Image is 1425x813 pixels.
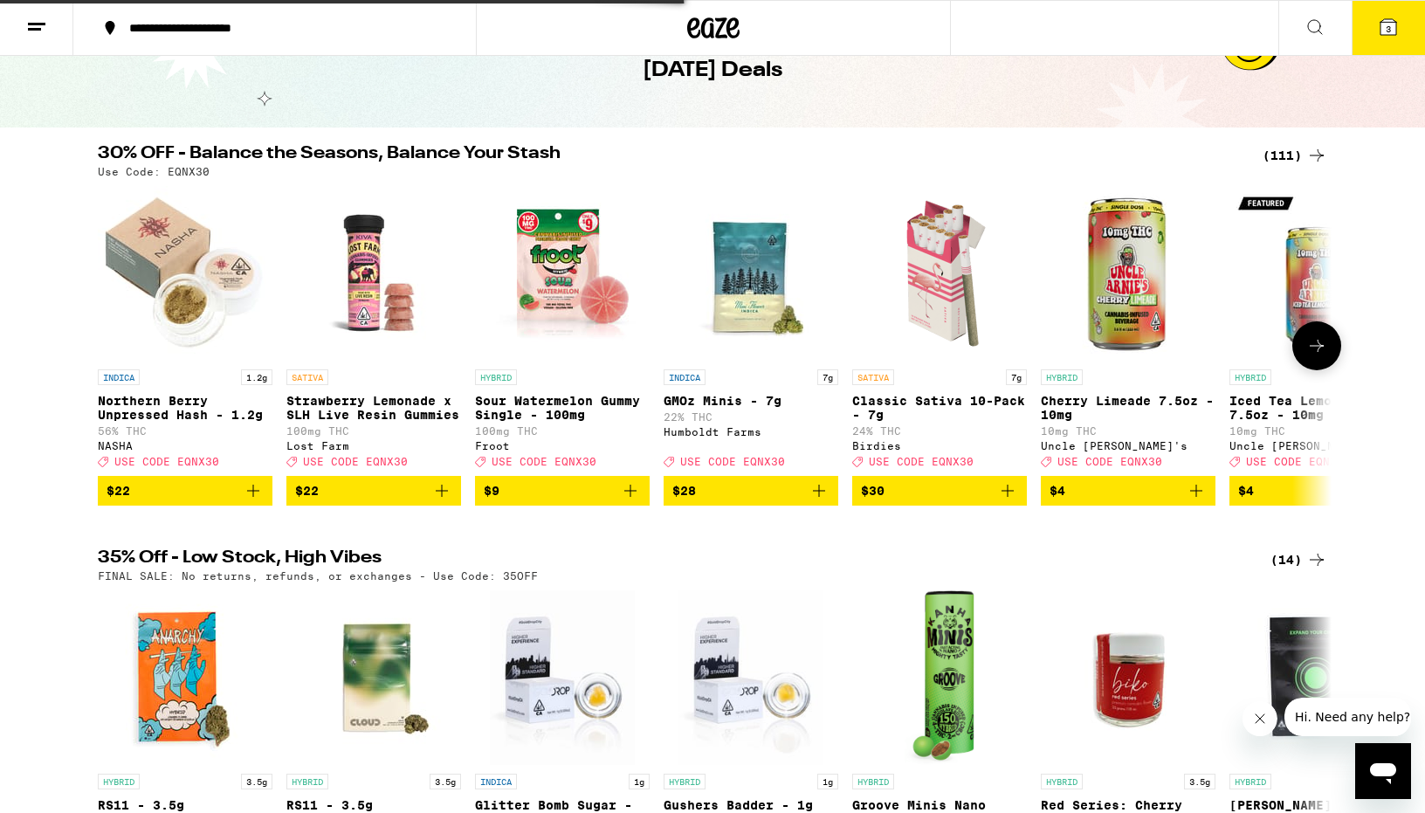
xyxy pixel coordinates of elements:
[303,456,408,467] span: USE CODE EQNX30
[286,476,461,506] button: Add to bag
[664,774,706,789] p: HYBRID
[1041,476,1215,506] button: Add to bag
[1006,369,1027,385] p: 7g
[629,774,650,789] p: 1g
[241,774,272,789] p: 3.5g
[852,440,1027,451] div: Birdies
[664,411,838,423] p: 22% THC
[1057,456,1162,467] span: USE CODE EQNX30
[98,798,272,812] p: RS11 - 3.5g
[107,484,130,498] span: $22
[861,484,885,498] span: $30
[490,590,634,765] img: GoldDrop - Glitter Bomb Sugar - 1g
[98,476,272,506] button: Add to bag
[1041,369,1083,385] p: HYBRID
[852,394,1027,422] p: Classic Sativa 10-Pack - 7g
[1229,590,1404,765] img: Circles Base Camp - Lantz - 7g
[1352,1,1425,55] button: 3
[852,476,1027,506] button: Add to bag
[98,186,272,361] img: NASHA - Northern Berry Unpressed Hash - 1.2g
[286,369,328,385] p: SATIVA
[852,774,894,789] p: HYBRID
[1243,701,1277,736] iframe: Close message
[1229,186,1404,361] img: Uncle Arnie's - Iced Tea Lemonade 7.5oz - 10mg
[1041,440,1215,451] div: Uncle [PERSON_NAME]'s
[475,394,650,422] p: Sour Watermelon Gummy Single - 100mg
[1238,484,1254,498] span: $4
[98,186,272,476] a: Open page for Northern Berry Unpressed Hash - 1.2g from NASHA
[852,425,1027,437] p: 24% THC
[475,440,650,451] div: Froot
[852,186,1027,361] img: Birdies - Classic Sativa 10-Pack - 7g
[241,369,272,385] p: 1.2g
[672,484,696,498] span: $28
[664,798,838,812] p: Gushers Badder - 1g
[1229,394,1404,422] p: Iced Tea Lemonade 7.5oz - 10mg
[852,369,894,385] p: SATIVA
[1041,590,1215,765] img: Biko - Red Series: Cherry Fanta - 3.5g
[1184,774,1215,789] p: 3.5g
[1355,743,1411,799] iframe: Button to launch messaging window
[286,186,461,476] a: Open page for Strawberry Lemonade x SLH Live Resin Gummies from Lost Farm
[114,456,219,467] span: USE CODE EQNX30
[664,476,838,506] button: Add to bag
[98,549,1242,570] h2: 35% Off - Low Stock, High Vibes
[98,425,272,437] p: 56% THC
[1229,798,1404,812] p: [PERSON_NAME] - 7g
[286,440,461,451] div: Lost Farm
[1041,186,1215,476] a: Open page for Cherry Limeade 7.5oz - 10mg from Uncle Arnie's
[98,166,210,177] p: Use Code: EQNX30
[1229,186,1404,476] a: Open page for Iced Tea Lemonade 7.5oz - 10mg from Uncle Arnie's
[98,570,538,582] p: FINAL SALE: No returns, refunds, or exchanges - Use Code: 35OFF
[817,774,838,789] p: 1g
[475,476,650,506] button: Add to bag
[664,186,838,361] img: Humboldt Farms - GMOz Minis - 7g
[1229,369,1271,385] p: HYBRID
[286,186,461,361] img: Lost Farm - Strawberry Lemonade x SLH Live Resin Gummies
[98,590,272,765] img: Anarchy - RS11 - 3.5g
[1229,425,1404,437] p: 10mg THC
[1229,774,1271,789] p: HYBRID
[664,369,706,385] p: INDICA
[492,456,596,467] span: USE CODE EQNX30
[475,186,650,476] a: Open page for Sour Watermelon Gummy Single - 100mg from Froot
[1229,476,1404,506] button: Add to bag
[643,56,782,86] h1: [DATE] Deals
[1229,440,1404,451] div: Uncle [PERSON_NAME]'s
[98,145,1242,166] h2: 30% OFF - Balance the Seasons, Balance Your Stash
[678,590,823,765] img: GoldDrop - Gushers Badder - 1g
[98,440,272,451] div: NASHA
[905,590,974,765] img: Kanha - Groove Minis Nano Chocolate Bites
[286,774,328,789] p: HYBRID
[98,369,140,385] p: INDICA
[664,426,838,438] div: Humboldt Farms
[1263,145,1327,166] a: (111)
[1041,186,1215,361] img: Uncle Arnie's - Cherry Limeade 7.5oz - 10mg
[664,394,838,408] p: GMOz Minis - 7g
[286,590,461,765] img: Cloud - RS11 - 3.5g
[475,425,650,437] p: 100mg THC
[869,456,974,467] span: USE CODE EQNX30
[1270,549,1327,570] a: (14)
[1041,774,1083,789] p: HYBRID
[286,425,461,437] p: 100mg THC
[680,456,785,467] span: USE CODE EQNX30
[852,186,1027,476] a: Open page for Classic Sativa 10-Pack - 7g from Birdies
[1284,698,1411,736] iframe: Message from company
[475,186,650,361] img: Froot - Sour Watermelon Gummy Single - 100mg
[484,484,499,498] span: $9
[664,186,838,476] a: Open page for GMOz Minis - 7g from Humboldt Farms
[98,394,272,422] p: Northern Berry Unpressed Hash - 1.2g
[286,394,461,422] p: Strawberry Lemonade x SLH Live Resin Gummies
[1041,394,1215,422] p: Cherry Limeade 7.5oz - 10mg
[817,369,838,385] p: 7g
[475,369,517,385] p: HYBRID
[295,484,319,498] span: $22
[1246,456,1351,467] span: USE CODE EQNX30
[475,774,517,789] p: INDICA
[98,774,140,789] p: HYBRID
[1386,24,1391,34] span: 3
